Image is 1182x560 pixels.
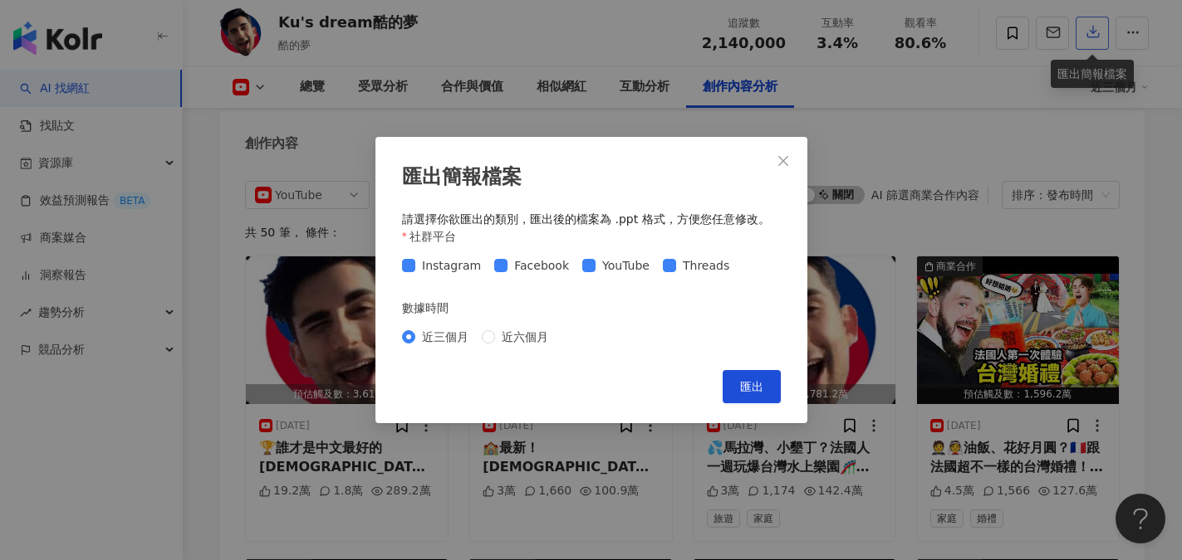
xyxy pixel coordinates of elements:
label: 社群平台 [402,227,468,246]
span: 近三個月 [415,328,475,346]
span: 近六個月 [495,328,555,346]
button: 匯出 [723,370,781,403]
span: Instagram [415,256,488,275]
label: 數據時間 [402,299,460,317]
div: 匯出簡報檔案 [402,163,781,192]
span: close [777,154,790,168]
span: 匯出 [740,380,763,393]
button: Close [767,144,800,178]
span: Threads [675,256,735,275]
div: 請選擇你欲匯出的類別，匯出後的檔案為 .ppt 格式，方便您任意修改。 [402,212,781,228]
span: YouTube [596,256,656,275]
span: Facebook [508,256,576,275]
